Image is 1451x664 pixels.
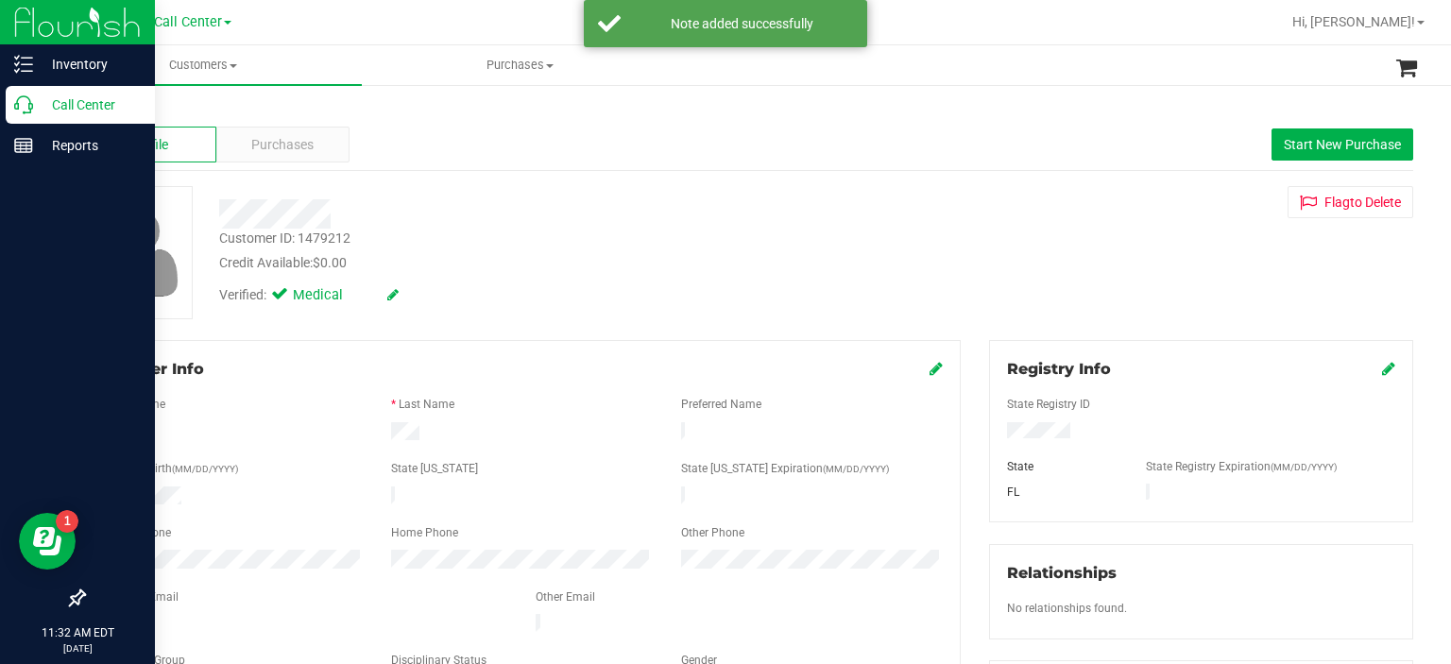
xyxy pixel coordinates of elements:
[993,458,1132,475] div: State
[1007,564,1117,582] span: Relationships
[681,524,744,541] label: Other Phone
[1292,14,1415,29] span: Hi, [PERSON_NAME]!
[362,45,678,85] a: Purchases
[45,45,362,85] a: Customers
[33,53,146,76] p: Inventory
[313,255,347,270] span: $0.00
[363,57,677,74] span: Purchases
[681,460,889,477] label: State [US_STATE] Expiration
[9,641,146,655] p: [DATE]
[1271,462,1337,472] span: (MM/DD/YYYY)
[14,136,33,155] inline-svg: Reports
[219,229,350,248] div: Customer ID: 1479212
[33,94,146,116] p: Call Center
[293,285,368,306] span: Medical
[33,134,146,157] p: Reports
[56,510,78,533] iframe: Resource center unread badge
[681,396,761,413] label: Preferred Name
[1007,360,1111,378] span: Registry Info
[9,624,146,641] p: 11:32 AM EDT
[219,253,870,273] div: Credit Available:
[1146,458,1337,475] label: State Registry Expiration
[536,588,595,605] label: Other Email
[14,95,33,114] inline-svg: Call Center
[1288,186,1413,218] button: Flagto Delete
[1007,396,1090,413] label: State Registry ID
[251,135,314,155] span: Purchases
[823,464,889,474] span: (MM/DD/YYYY)
[154,14,222,30] span: Call Center
[19,513,76,570] iframe: Resource center
[45,57,362,74] span: Customers
[391,460,478,477] label: State [US_STATE]
[993,484,1132,501] div: FL
[391,524,458,541] label: Home Phone
[1272,128,1413,161] button: Start New Purchase
[219,285,399,306] div: Verified:
[399,396,454,413] label: Last Name
[631,14,853,33] div: Note added successfully
[1007,600,1127,617] label: No relationships found.
[14,55,33,74] inline-svg: Inventory
[1284,137,1401,152] span: Start New Purchase
[109,460,238,477] label: Date of Birth
[172,464,238,474] span: (MM/DD/YYYY)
